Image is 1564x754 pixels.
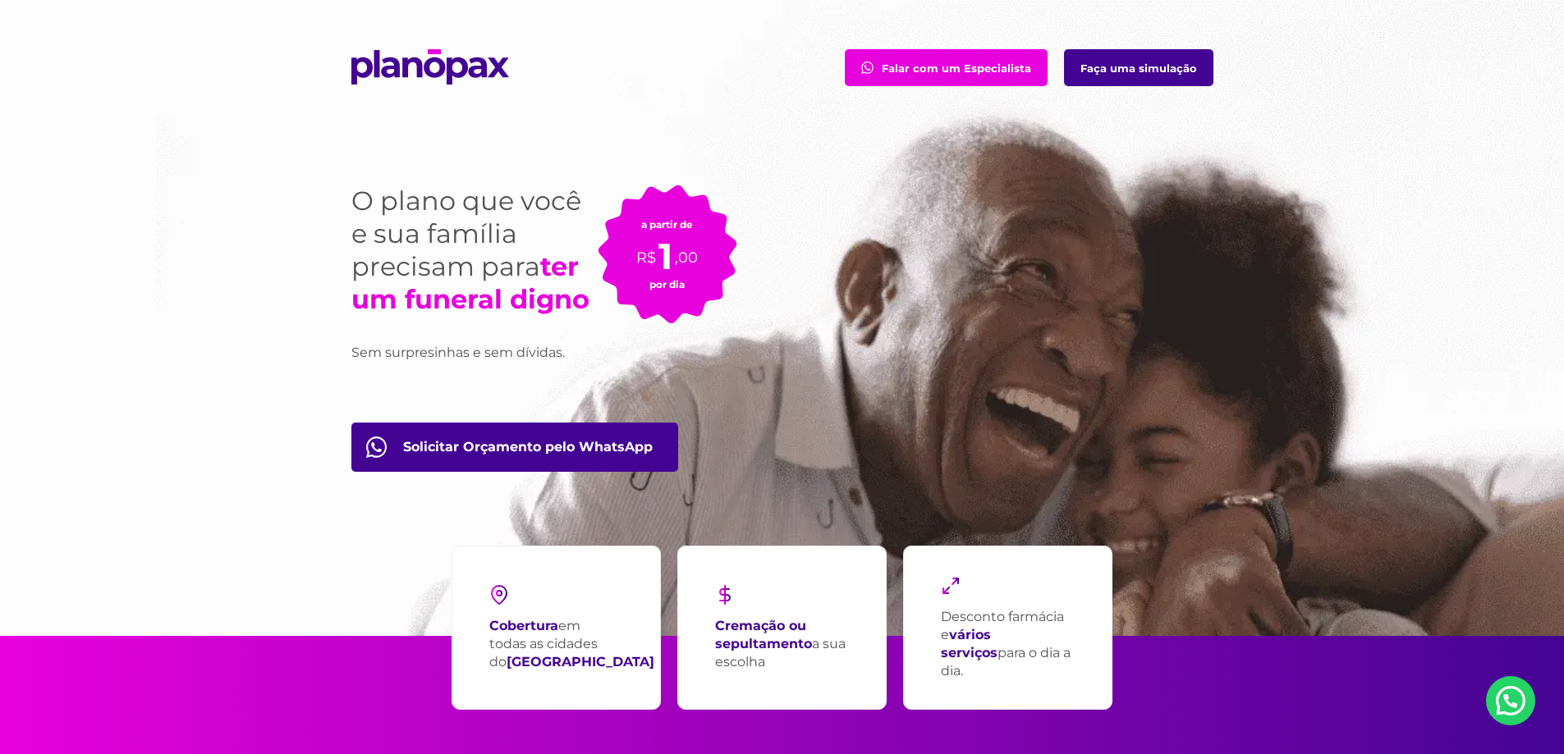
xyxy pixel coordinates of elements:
[641,218,693,231] small: a partir de
[715,618,812,651] strong: Cremação ou sepultamento
[351,342,598,363] h3: Sem surpresinhas e sem dívidas.
[489,585,509,605] img: pin
[861,62,874,74] img: fale com consultor
[636,231,698,268] p: R$ ,00
[941,608,1075,680] p: Desconto farmácia e para o dia a dia.
[715,585,735,605] img: dollar
[507,654,654,669] strong: [GEOGRAPHIC_DATA]
[1486,676,1535,725] a: Nosso Whatsapp
[351,185,598,316] h1: O plano que você e sua família precisam para
[351,250,589,315] strong: ter um funeral digno
[941,576,961,596] img: maximize
[649,278,685,290] small: por dia
[489,618,558,633] strong: Cobertura
[366,436,387,458] img: fale com consultor
[489,617,654,671] p: em todas as cidades do
[715,617,849,671] p: a sua escolha
[1064,49,1213,86] a: Faça uma simulação
[845,49,1048,86] a: Falar com um Especialista
[351,49,509,85] img: planopax
[941,627,998,660] strong: vários serviços
[658,234,672,278] span: 1
[351,423,678,472] a: Orçamento pelo WhatsApp btn-orcamento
